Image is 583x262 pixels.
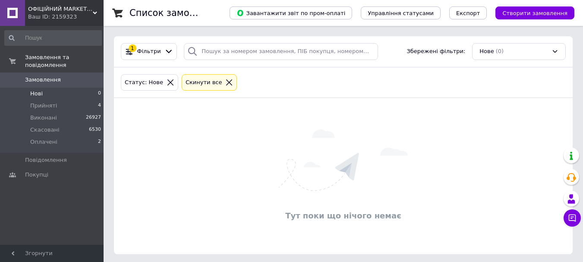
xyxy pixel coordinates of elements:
[456,10,480,16] span: Експорт
[361,6,441,19] button: Управління статусами
[30,102,57,110] span: Прийняті
[184,78,224,87] div: Cкинути все
[129,8,217,18] h1: Список замовлень
[25,76,61,84] span: Замовлення
[30,138,57,146] span: Оплачені
[495,6,574,19] button: Створити замовлення
[98,90,101,98] span: 0
[30,126,60,134] span: Скасовані
[89,126,101,134] span: 6530
[28,13,104,21] div: Ваш ID: 2159323
[487,9,574,16] a: Створити замовлення
[479,47,494,56] span: Нове
[98,102,101,110] span: 4
[25,171,48,179] span: Покупці
[564,209,581,227] button: Чат з покупцем
[30,114,57,122] span: Виконані
[236,9,345,17] span: Завантажити звіт по пром-оплаті
[496,48,504,54] span: (0)
[137,47,161,56] span: Фільтри
[230,6,352,19] button: Завантажити звіт по пром-оплаті
[184,43,378,60] input: Пошук за номером замовлення, ПІБ покупця, номером телефону, Email, номером накладної
[118,210,568,221] div: Тут поки що нічого немає
[129,44,136,52] div: 1
[123,78,165,87] div: Статус: Нове
[98,138,101,146] span: 2
[368,10,434,16] span: Управління статусами
[449,6,487,19] button: Експорт
[407,47,465,56] span: Збережені фільтри:
[25,156,67,164] span: Повідомлення
[4,30,102,46] input: Пошук
[28,5,93,13] span: ОФІЦІЙНИЙ MARKET UKRAINE
[86,114,101,122] span: 26927
[502,10,567,16] span: Створити замовлення
[30,90,43,98] span: Нові
[25,54,104,69] span: Замовлення та повідомлення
